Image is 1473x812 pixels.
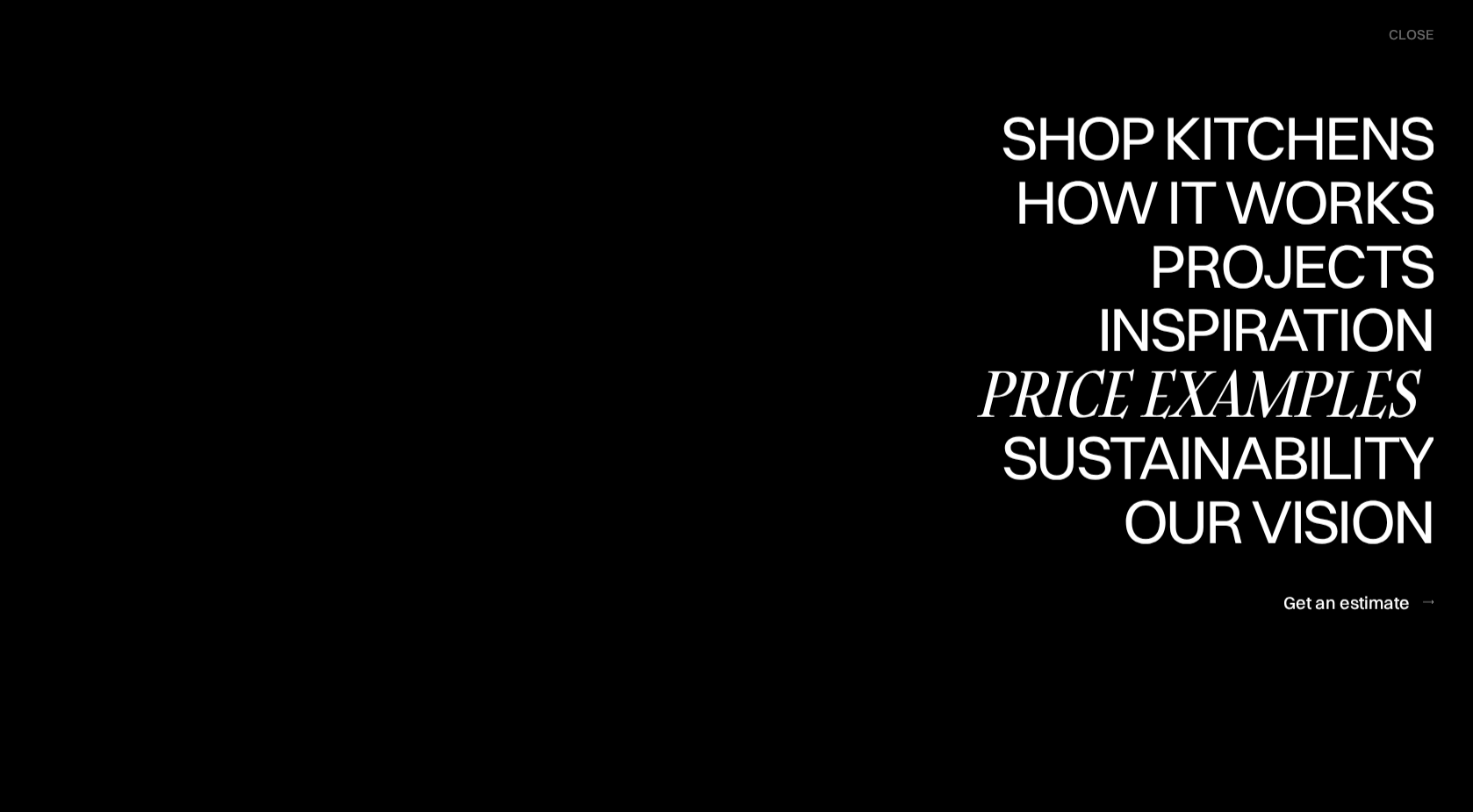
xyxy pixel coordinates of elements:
[1010,171,1433,235] a: How it worksHow it works
[987,427,1433,488] div: Sustainability
[1283,580,1433,623] a: Get an estimate
[1108,491,1433,552] div: Our vision
[1108,552,1433,614] div: Our vision
[1010,171,1433,233] div: How it works
[1371,18,1433,53] div: menu
[1149,296,1433,357] div: Projects
[992,169,1433,230] div: Shop Kitchens
[1108,491,1433,555] a: Our visionOur vision
[1389,25,1433,45] div: close
[974,363,1433,424] div: Price examples
[1010,233,1433,294] div: How it works
[1149,234,1433,296] div: Projects
[987,488,1433,550] div: Sustainability
[1149,234,1433,298] a: ProjectsProjects
[974,363,1433,427] a: Price examples
[987,427,1433,491] a: SustainabilitySustainability
[992,107,1433,171] a: Shop KitchensShop Kitchens
[1073,298,1433,360] div: Inspiration
[992,107,1433,169] div: Shop Kitchens
[1283,590,1410,614] div: Get an estimate
[1073,298,1433,363] a: InspirationInspiration
[1073,360,1433,421] div: Inspiration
